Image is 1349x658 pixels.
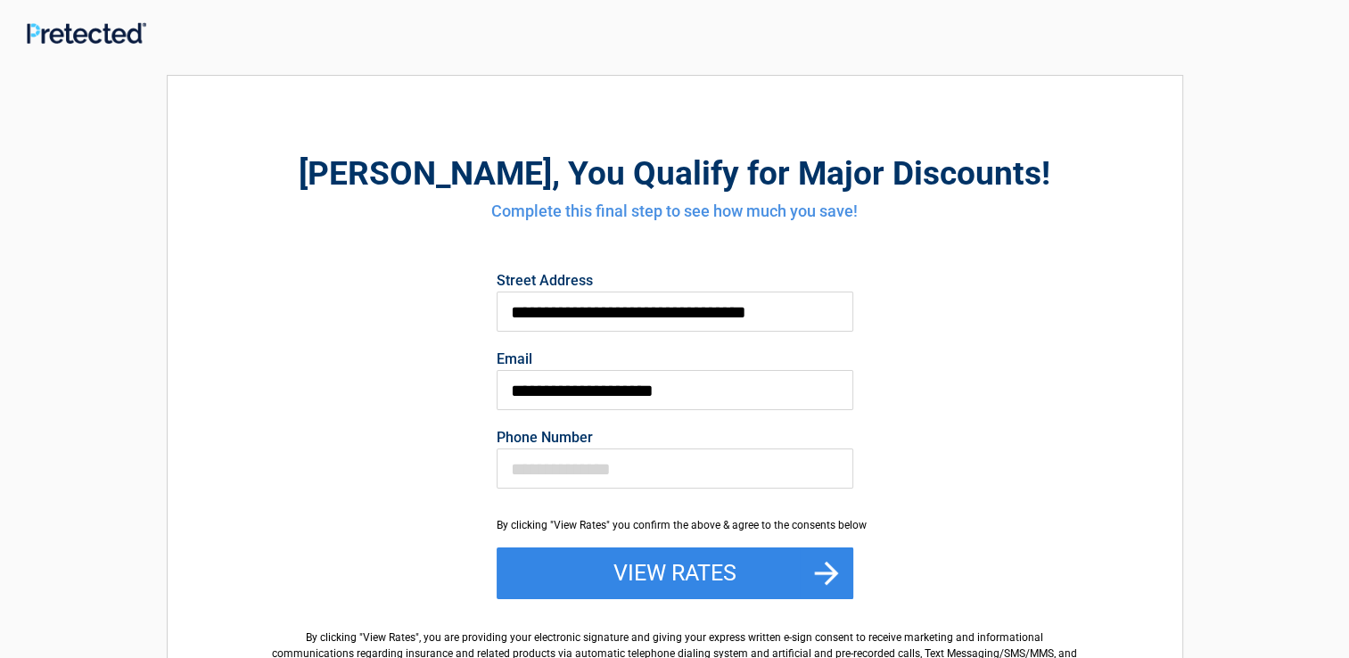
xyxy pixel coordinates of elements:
[497,352,853,366] label: Email
[497,274,853,288] label: Street Address
[363,631,415,644] span: View Rates
[27,22,146,44] img: Main Logo
[497,517,853,533] div: By clicking "View Rates" you confirm the above & agree to the consents below
[266,200,1084,223] h4: Complete this final step to see how much you save!
[497,431,853,445] label: Phone Number
[266,152,1084,195] h2: , You Qualify for Major Discounts!
[299,154,552,193] span: [PERSON_NAME]
[497,547,853,599] button: View Rates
